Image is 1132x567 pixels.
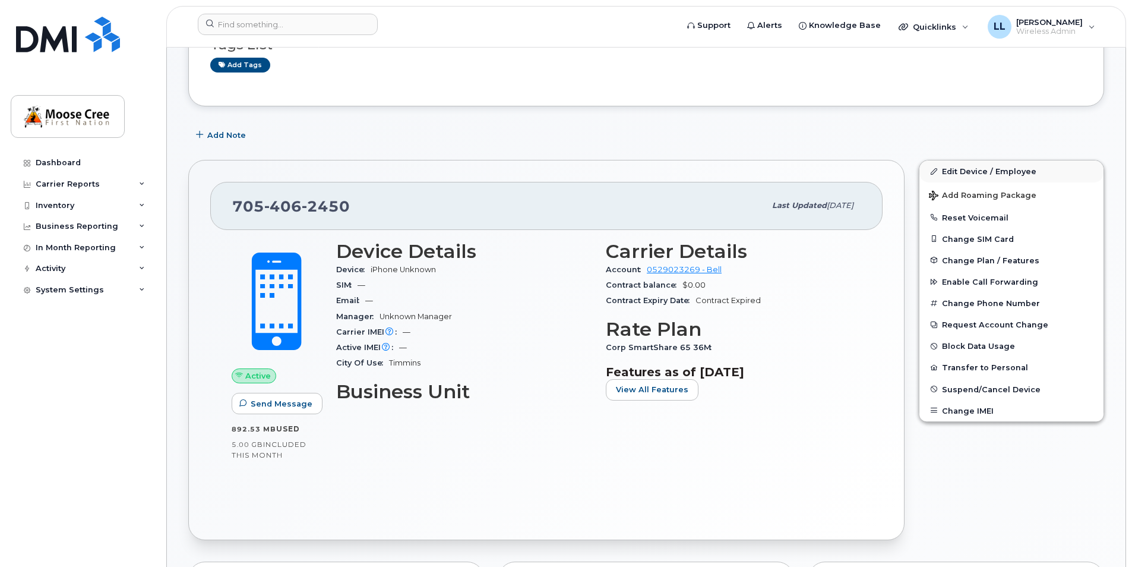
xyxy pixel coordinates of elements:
[739,14,790,37] a: Alerts
[336,281,358,289] span: SIM
[188,124,256,146] button: Add Note
[245,370,271,382] span: Active
[697,20,731,31] span: Support
[919,160,1103,182] a: Edit Device / Employee
[647,265,722,274] a: 0529023269 - Bell
[336,327,403,336] span: Carrier IMEI
[1016,17,1083,27] span: [PERSON_NAME]
[380,312,452,321] span: Unknown Manager
[389,358,420,367] span: Timmins
[994,20,1005,34] span: LL
[336,343,399,352] span: Active IMEI
[365,296,373,305] span: —
[979,15,1103,39] div: Lindy Linklater
[827,201,853,210] span: [DATE]
[919,182,1103,207] button: Add Roaming Package
[1016,27,1083,36] span: Wireless Admin
[198,14,378,35] input: Find something...
[606,241,861,262] h3: Carrier Details
[942,385,1041,393] span: Suspend/Cancel Device
[919,400,1103,421] button: Change IMEI
[919,335,1103,357] button: Block Data Usage
[302,197,350,215] span: 2450
[929,191,1036,202] span: Add Roaming Package
[210,37,1082,52] h3: Tags List
[942,256,1039,264] span: Change Plan / Features
[919,292,1103,314] button: Change Phone Number
[757,20,782,31] span: Alerts
[682,281,706,289] span: $0.00
[399,343,407,352] span: —
[679,14,739,37] a: Support
[913,22,956,31] span: Quicklinks
[919,357,1103,378] button: Transfer to Personal
[919,228,1103,250] button: Change SIM Card
[919,379,1103,400] button: Suspend/Cancel Device
[232,440,263,449] span: 5.00 GB
[371,265,436,274] span: iPhone Unknown
[606,365,861,379] h3: Features as of [DATE]
[606,379,698,401] button: View All Features
[336,312,380,321] span: Manager
[232,440,306,459] span: included this month
[890,15,977,39] div: Quicklinks
[606,296,695,305] span: Contract Expiry Date
[606,265,647,274] span: Account
[919,250,1103,271] button: Change Plan / Features
[616,384,688,395] span: View All Features
[251,398,312,409] span: Send Message
[942,278,1038,286] span: Enable Call Forwarding
[358,281,365,289] span: —
[403,327,410,336] span: —
[207,130,246,141] span: Add Note
[264,197,302,215] span: 406
[336,241,592,262] h3: Device Details
[772,201,827,210] span: Last updated
[336,265,371,274] span: Device
[919,207,1103,228] button: Reset Voicemail
[606,281,682,289] span: Contract balance
[276,424,300,433] span: used
[336,296,365,305] span: Email
[232,393,322,414] button: Send Message
[210,58,270,73] a: Add tags
[809,20,881,31] span: Knowledge Base
[919,314,1103,335] button: Request Account Change
[606,343,717,352] span: Corp SmartShare 65 36M
[790,14,889,37] a: Knowledge Base
[336,358,389,367] span: City Of Use
[232,197,350,215] span: 705
[919,271,1103,292] button: Enable Call Forwarding
[232,425,276,433] span: 892.53 MB
[606,319,861,340] h3: Rate Plan
[336,381,592,402] h3: Business Unit
[695,296,761,305] span: Contract Expired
